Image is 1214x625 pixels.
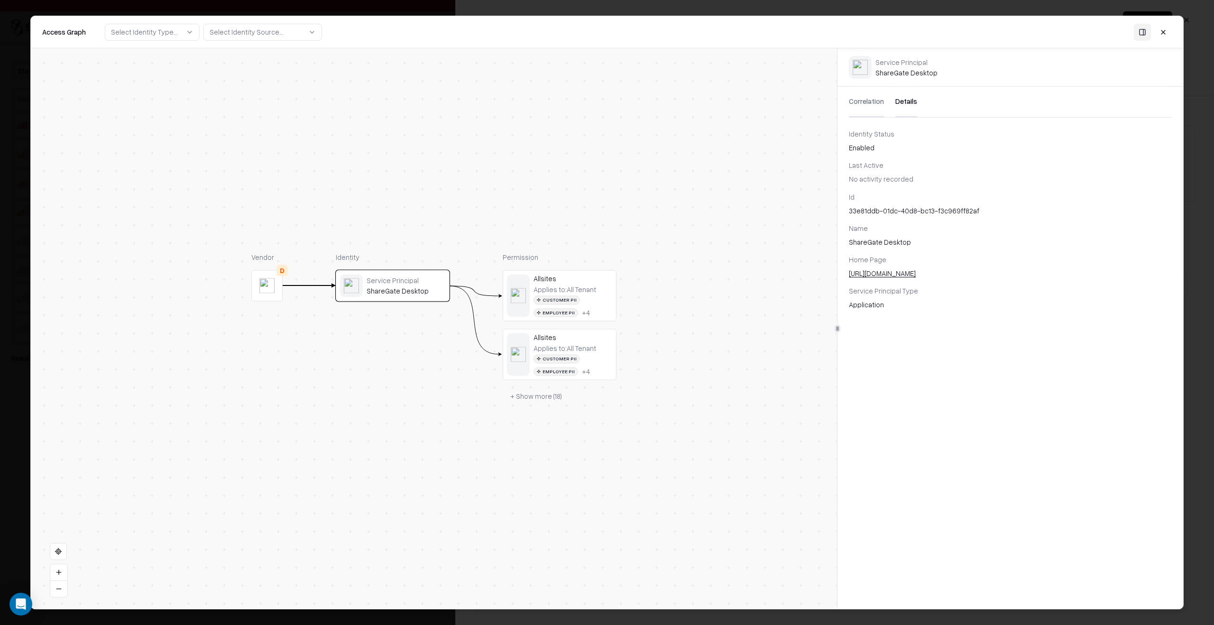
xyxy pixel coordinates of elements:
[582,367,590,376] button: +4
[203,23,322,40] button: Select Identity Source...
[875,57,938,77] div: ShareGate Desktop
[533,367,578,376] div: Employee PII
[849,268,927,278] a: [URL][DOMAIN_NAME]
[533,285,596,294] div: Applies to: All Tenant
[849,255,1172,265] div: Home Page
[533,296,580,305] div: Customer PII
[582,308,590,317] button: +4
[849,87,884,117] button: Correlation
[849,223,1172,233] div: Name
[533,275,612,283] div: Allsites
[503,388,570,405] button: + Show more (18)
[367,276,445,285] div: Service Principal
[849,237,1172,247] div: ShareGate Desktop
[276,265,288,276] div: D
[105,23,200,40] button: Select Identity Type...
[582,367,590,376] div: + 4
[533,308,578,317] div: Employee PII
[503,252,616,262] div: Permission
[336,252,450,262] div: Identity
[533,355,580,364] div: Customer PII
[251,252,283,262] div: Vendor
[849,192,1172,202] div: Id
[533,344,596,352] div: Applies to: All Tenant
[42,27,86,37] div: Access Graph
[582,308,590,317] div: + 4
[875,57,938,66] div: Service Principal
[367,287,445,295] div: ShareGate Desktop
[849,175,913,183] span: No activity recorded
[849,300,1172,310] div: Application
[853,60,868,75] img: entra
[849,143,1172,153] div: Enabled
[111,27,178,37] div: Select Identity Type...
[895,87,917,117] button: Details
[849,286,1172,296] div: Service Principal Type
[533,333,612,342] div: Allsites
[849,206,1172,216] div: 33e81ddb-01dc-40d8-bc13-f3c969ff82af
[210,27,284,37] div: Select Identity Source...
[849,160,1172,170] div: Last Active
[849,129,1172,139] div: Identity Status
